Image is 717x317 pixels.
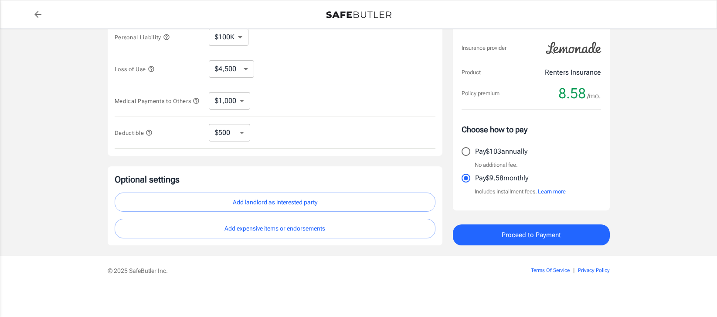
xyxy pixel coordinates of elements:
[462,89,500,98] p: Policy premium
[558,85,586,102] span: 8.58
[453,224,610,245] button: Proceed to Payment
[578,267,610,273] a: Privacy Policy
[475,146,527,157] p: Pay $103 annually
[115,64,155,74] button: Loss of Use
[475,173,528,183] p: Pay $9.58 monthly
[115,96,200,106] button: Medical Payments to Others
[475,187,566,196] p: Includes installment fees.
[541,36,606,60] img: Lemonade
[462,44,506,52] p: Insurance provider
[462,124,601,135] p: Choose how to pay
[115,32,170,42] button: Personal Liability
[29,6,47,23] a: back to quotes
[502,229,561,241] span: Proceed to Payment
[115,66,155,72] span: Loss of Use
[115,98,200,104] span: Medical Payments to Others
[115,173,435,186] p: Optional settings
[573,267,574,273] span: |
[115,34,170,41] span: Personal Liability
[587,90,601,102] span: /mo.
[108,266,482,275] p: © 2025 SafeButler Inc.
[538,187,566,196] button: Learn more
[545,67,601,78] p: Renters Insurance
[115,130,153,136] span: Deductible
[475,161,518,169] p: No additional fee.
[115,193,435,212] button: Add landlord as interested party
[115,219,435,238] button: Add expensive items or endorsements
[462,68,481,77] p: Product
[115,127,153,138] button: Deductible
[531,267,570,273] a: Terms Of Service
[326,11,391,18] img: Back to quotes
